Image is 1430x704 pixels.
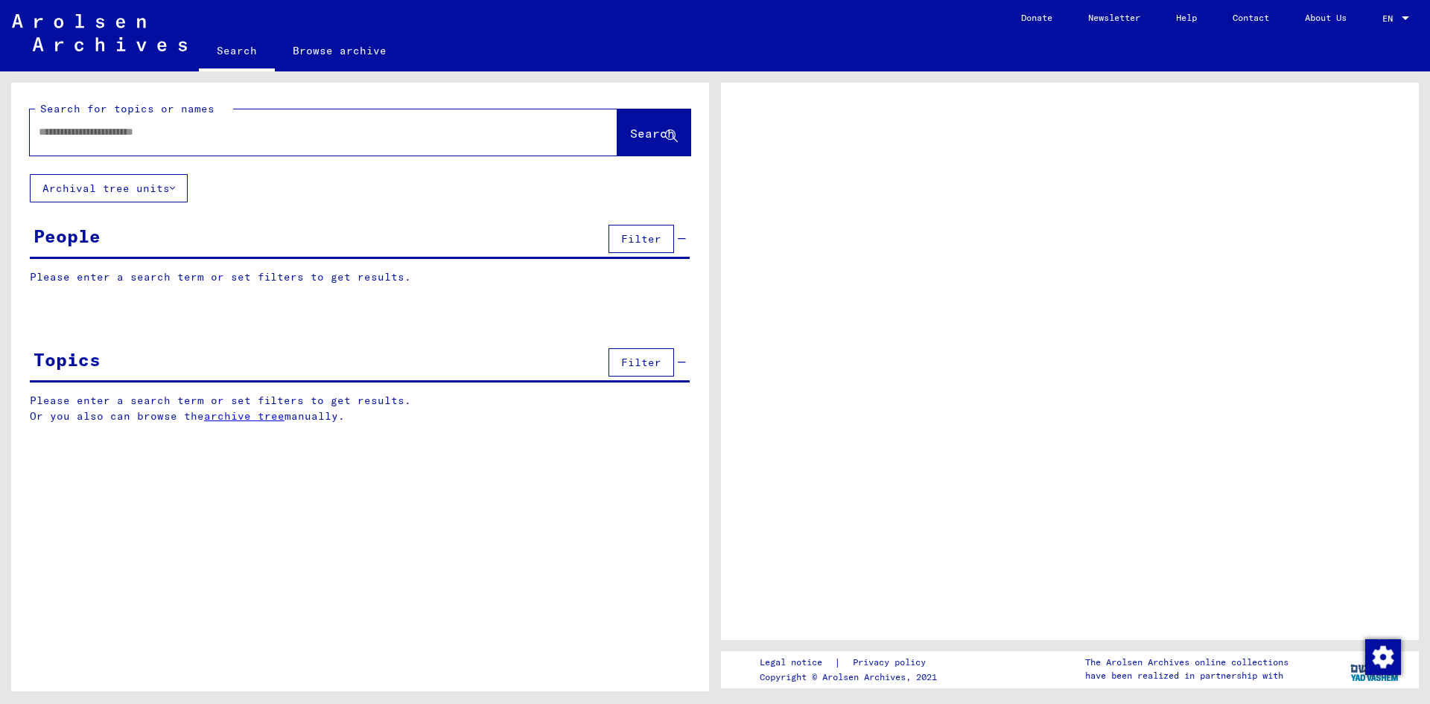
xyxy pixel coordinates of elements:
[1085,669,1288,682] p: have been realized in partnership with
[1382,13,1399,24] span: EN
[608,225,674,253] button: Filter
[617,109,690,156] button: Search
[630,126,675,141] span: Search
[621,232,661,246] span: Filter
[1365,639,1401,675] img: Change consent
[1085,656,1288,669] p: The Arolsen Archives online collections
[760,655,944,671] div: |
[760,655,834,671] a: Legal notice
[30,393,690,424] p: Please enter a search term or set filters to get results. Or you also can browse the manually.
[760,671,944,684] p: Copyright © Arolsen Archives, 2021
[199,33,275,71] a: Search
[34,223,101,249] div: People
[841,655,944,671] a: Privacy policy
[30,269,690,285] p: Please enter a search term or set filters to get results.
[204,409,285,423] a: archive tree
[34,346,101,373] div: Topics
[1347,650,1403,688] img: yv_logo.png
[30,174,188,202] button: Archival tree units
[621,356,661,369] span: Filter
[275,33,404,68] a: Browse archive
[40,102,214,115] mat-label: Search for topics or names
[12,14,187,51] img: Arolsen_neg.svg
[608,348,674,377] button: Filter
